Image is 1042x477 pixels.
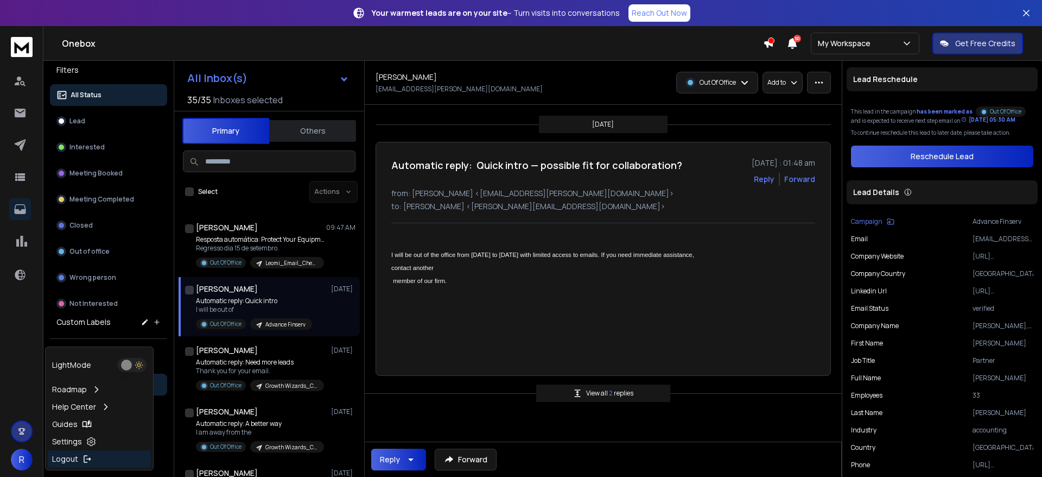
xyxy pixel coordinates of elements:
[69,221,93,230] p: Closed
[851,426,876,435] p: Industry
[50,136,167,158] button: Interested
[435,449,497,470] button: Forward
[371,449,426,470] button: Reply
[52,384,87,395] p: Roadmap
[851,304,888,313] p: Email Status
[50,189,167,210] button: Meeting Completed
[331,346,355,355] p: [DATE]
[62,37,763,50] h1: Onebox
[187,73,247,84] h1: All Inbox(s)
[331,285,355,293] p: [DATE]
[961,116,1015,124] div: [DATE] 05:30 AM
[973,426,1033,435] p: accounting
[851,409,882,417] p: Last Name
[210,381,242,390] p: Out Of Office
[973,322,1033,330] p: [PERSON_NAME], [PERSON_NAME] & Co., CPA's
[380,454,400,465] div: Reply
[973,235,1033,243] p: [EMAIL_ADDRESS][PERSON_NAME][DOMAIN_NAME]
[851,287,887,296] p: Linkedin Url
[851,129,1033,137] p: To continue reschedule this lead to later date, please take action.
[48,398,151,416] a: Help Center
[52,454,78,465] p: Logout
[69,195,134,204] p: Meeting Completed
[632,8,687,18] p: Reach Out Now
[50,84,167,106] button: All Status
[52,401,96,412] p: Help Center
[391,188,815,199] p: from: [PERSON_NAME] <[EMAIL_ADDRESS][PERSON_NAME][DOMAIN_NAME]>
[851,356,875,365] p: Job Title
[851,461,870,469] p: Phone
[326,223,355,232] p: 09:47 AM
[52,419,78,430] p: Guides
[973,461,1033,469] p: [URL][DOMAIN_NAME][PERSON_NAME]
[973,443,1033,452] p: [GEOGRAPHIC_DATA]
[69,117,85,125] p: Lead
[265,259,317,267] p: Leomi_Email_Chemical
[851,339,883,348] p: First Name
[628,4,690,22] a: Reach Out Now
[767,78,786,87] p: Add to
[196,419,324,428] p: Automatic reply: A better way
[851,235,868,243] p: Email
[196,222,258,233] h1: [PERSON_NAME]
[793,35,801,42] span: 50
[196,244,326,253] p: Regresso dia 15 de setembro.
[973,217,1033,226] p: Advance Finserv
[851,443,875,452] p: Country
[50,215,167,236] button: Closed
[196,297,312,305] p: Automatic reply: Quick intro
[196,305,312,314] p: I will be out of
[196,345,258,356] h1: [PERSON_NAME]
[851,217,894,226] button: Campaign
[210,259,242,267] p: Out Of Office
[198,187,218,196] label: Select
[69,169,123,178] p: Meeting Booked
[752,158,815,168] p: [DATE] : 01:48 am
[592,120,614,129] p: [DATE]
[11,449,33,470] button: R
[56,317,111,328] h3: Custom Labels
[853,74,918,85] p: Lead Reschedule
[331,407,355,416] p: [DATE]
[784,174,815,185] div: Forward
[376,85,543,93] p: [EMAIL_ADDRESS][PERSON_NAME][DOMAIN_NAME]
[196,235,326,244] p: Resposta automática: Protect Your Equipment
[50,267,167,288] button: Wrong person
[973,287,1033,296] p: [URL][DOMAIN_NAME][PERSON_NAME]
[196,367,324,375] p: Thank you for your email.
[917,108,973,115] span: has been marked as
[990,108,1021,116] p: Out Of Office
[69,273,116,282] p: Wrong person
[851,104,1033,124] div: This lead in the campaign and is expected to receive next step email on
[851,374,881,382] p: Full Name
[973,252,1033,261] p: [URL][DOMAIN_NAME][PERSON_NAME]
[69,299,118,308] p: Not Interested
[391,201,815,212] p: to: [PERSON_NAME] <[PERSON_NAME][EMAIL_ADDRESS][DOMAIN_NAME]>
[69,247,110,256] p: Out of office
[973,339,1033,348] p: [PERSON_NAME]
[851,252,904,261] p: Company Website
[48,381,151,398] a: Roadmap
[50,293,167,315] button: Not Interested
[372,8,620,18] p: – Turn visits into conversations
[50,110,167,132] button: Lead
[932,33,1023,54] button: Get Free Credits
[391,158,682,173] h1: Automatic reply: Quick intro — possible fit for collaboration?
[973,391,1033,400] p: 33
[182,118,269,144] button: Primary
[196,406,258,417] h1: [PERSON_NAME]
[52,436,82,447] p: Settings
[265,443,317,451] p: Growth Wizards_Cold Email_UK
[48,433,151,450] a: Settings
[973,304,1033,313] p: verified
[851,269,905,278] p: Company Country
[50,62,167,78] h3: Filters
[973,356,1033,365] p: Partner
[196,358,324,367] p: Automatic reply: Need more leads
[851,391,882,400] p: Employees
[69,143,105,152] p: Interested
[853,187,899,198] p: Lead Details
[265,382,317,390] p: Growth Wizards_Cold Email_UK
